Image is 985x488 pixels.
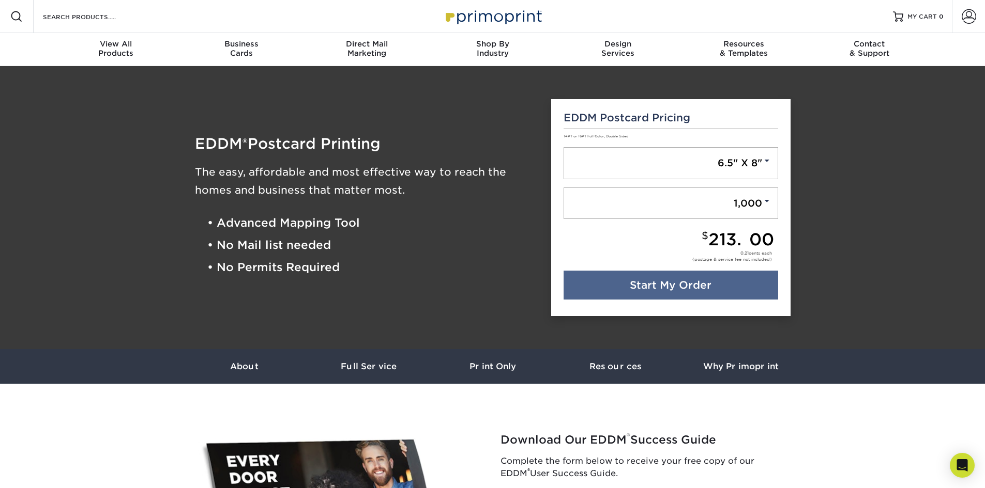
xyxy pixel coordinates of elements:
[681,33,807,66] a: Resources& Templates
[53,39,179,58] div: Products
[555,39,681,58] div: Services
[501,433,795,447] h2: Download Our EDDM Success Guide
[195,136,536,151] h1: EDDM Postcard Printing
[681,39,807,58] div: & Templates
[679,361,803,371] h3: Why Primoprint
[178,39,304,58] div: Cards
[53,39,179,49] span: View All
[53,33,179,66] a: View AllProducts
[564,271,778,300] a: Start My Order
[807,39,932,58] div: & Support
[304,39,430,49] span: Direct Mail
[907,12,937,21] span: MY CART
[430,39,555,58] div: Industry
[740,250,749,256] span: 0.21
[207,257,536,279] li: • No Permits Required
[807,33,932,66] a: Contact& Support
[627,431,630,442] sup: ®
[555,349,679,384] a: Resources
[564,147,778,179] a: 6.5" X 8"
[679,349,803,384] a: Why Primoprint
[555,39,681,49] span: Design
[307,361,431,371] h3: Full Service
[555,33,681,66] a: DesignServices
[527,467,530,475] sup: ®
[681,39,807,49] span: Resources
[708,229,774,249] span: 213.00
[431,361,555,371] h3: Print Only
[183,349,307,384] a: About
[702,230,708,242] small: $
[431,349,555,384] a: Print Only
[42,10,143,23] input: SEARCH PRODUCTS.....
[243,136,248,151] span: ®
[304,39,430,58] div: Marketing
[501,455,795,480] p: Complete the form below to receive your free copy of our EDDM User Success Guide.
[564,134,628,138] small: 14PT or 16PT Full Color, Double Sided
[207,212,536,234] li: • Advanced Mapping Tool
[564,112,778,124] h5: EDDM Postcard Pricing
[207,234,536,256] li: • No Mail list needed
[939,13,944,20] span: 0
[692,250,772,262] div: cents each (postage & service fee not included)
[807,39,932,49] span: Contact
[441,5,544,27] img: Primoprint
[307,349,431,384] a: Full Service
[178,33,304,66] a: BusinessCards
[555,361,679,371] h3: Resources
[304,33,430,66] a: Direct MailMarketing
[430,33,555,66] a: Shop ByIndustry
[564,187,778,219] a: 1,000
[183,361,307,371] h3: About
[178,39,304,49] span: Business
[430,39,555,49] span: Shop By
[195,163,536,199] h3: The easy, affordable and most effective way to reach the homes and business that matter most.
[950,453,975,478] div: Open Intercom Messenger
